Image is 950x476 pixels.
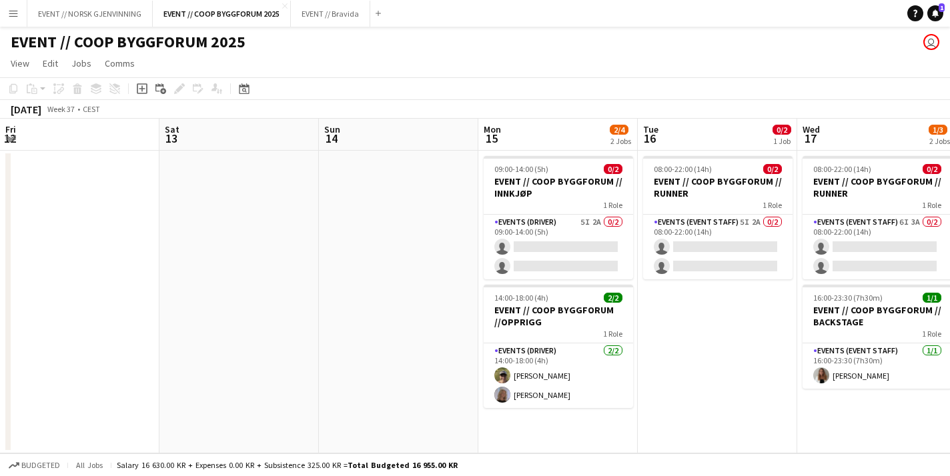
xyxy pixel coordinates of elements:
span: 0/2 [763,164,782,174]
h3: EVENT // COOP BYGGFORUM // RUNNER [643,175,793,199]
span: 12 [3,131,16,146]
span: 09:00-14:00 (5h) [494,164,548,174]
div: [DATE] [11,103,41,116]
span: All jobs [73,460,105,470]
h1: EVENT // COOP BYGGFORUM 2025 [11,32,246,52]
span: 14 [322,131,340,146]
span: 13 [163,131,179,146]
h3: EVENT // COOP BYGGFORUM // INNKJØP [484,175,633,199]
app-user-avatar: Rikke Bjørneng [923,34,939,50]
span: 1 Role [763,200,782,210]
span: 17 [801,131,820,146]
span: 16 [641,131,658,146]
span: Wed [803,123,820,135]
span: 1 Role [603,329,622,339]
div: Salary 16 630.00 KR + Expenses 0.00 KR + Subsistence 325.00 KR = [117,460,458,470]
span: Fri [5,123,16,135]
span: 14:00-18:00 (4h) [494,293,548,303]
button: EVENT // NORSK GJENVINNING [27,1,153,27]
span: 15 [482,131,501,146]
a: Comms [99,55,140,72]
span: 1 Role [922,329,941,339]
a: 1 [927,5,943,21]
h3: EVENT // COOP BYGGFORUM //OPPRIGG [484,304,633,328]
app-job-card: 14:00-18:00 (4h)2/2EVENT // COOP BYGGFORUM //OPPRIGG1 RoleEvents (Driver)2/214:00-18:00 (4h)[PERS... [484,285,633,408]
span: 0/2 [773,125,791,135]
span: 2/2 [604,293,622,303]
span: 0/2 [923,164,941,174]
a: Edit [37,55,63,72]
div: 1 Job [773,136,791,146]
app-card-role: Events (Event Staff)5I2A0/208:00-22:00 (14h) [643,215,793,279]
span: Budgeted [21,461,60,470]
span: Sun [324,123,340,135]
span: 16:00-23:30 (7h30m) [813,293,883,303]
button: Budgeted [7,458,62,473]
span: 1 Role [922,200,941,210]
span: Week 37 [44,104,77,114]
span: Tue [643,123,658,135]
a: Jobs [66,55,97,72]
div: 2 Jobs [610,136,631,146]
a: View [5,55,35,72]
span: Sat [165,123,179,135]
span: Total Budgeted 16 955.00 KR [348,460,458,470]
app-job-card: 08:00-22:00 (14h)0/2EVENT // COOP BYGGFORUM // RUNNER1 RoleEvents (Event Staff)5I2A0/208:00-22:00... [643,156,793,279]
app-card-role: Events (Driver)5I2A0/209:00-14:00 (5h) [484,215,633,279]
span: 1 [939,3,945,12]
span: 08:00-22:00 (14h) [654,164,712,174]
span: 1 Role [603,200,622,210]
span: Comms [105,57,135,69]
div: 2 Jobs [929,136,950,146]
span: View [11,57,29,69]
app-card-role: Events (Driver)2/214:00-18:00 (4h)[PERSON_NAME][PERSON_NAME] [484,343,633,408]
span: 1/1 [923,293,941,303]
span: 1/3 [929,125,947,135]
span: 08:00-22:00 (14h) [813,164,871,174]
span: Mon [484,123,501,135]
div: CEST [83,104,100,114]
span: Jobs [71,57,91,69]
span: 0/2 [604,164,622,174]
span: 2/4 [610,125,628,135]
span: Edit [43,57,58,69]
app-job-card: 09:00-14:00 (5h)0/2EVENT // COOP BYGGFORUM // INNKJØP1 RoleEvents (Driver)5I2A0/209:00-14:00 (5h) [484,156,633,279]
button: EVENT // COOP BYGGFORUM 2025 [153,1,291,27]
button: EVENT // Bravida [291,1,370,27]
